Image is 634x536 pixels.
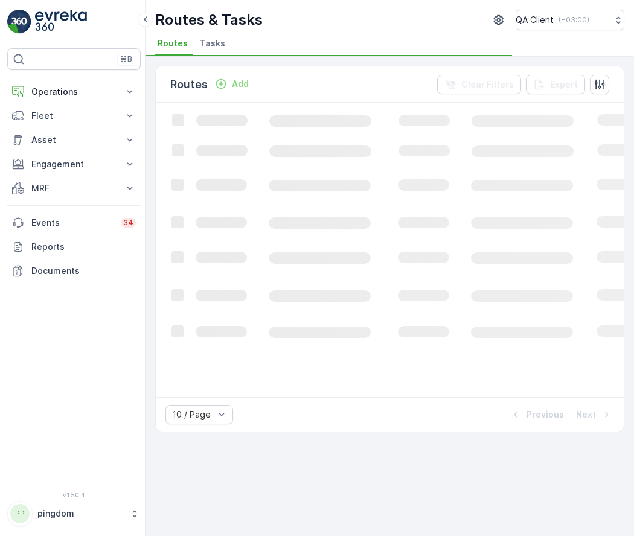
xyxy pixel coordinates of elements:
button: Clear Filters [437,75,521,94]
button: Fleet [7,104,141,128]
button: Next [575,407,614,422]
p: Previous [527,409,564,421]
p: Events [31,217,114,229]
p: Asset [31,134,117,146]
a: Reports [7,235,141,259]
p: Documents [31,265,136,277]
span: Routes [158,37,188,49]
button: Engagement [7,152,141,176]
p: Reports [31,241,136,253]
button: PPpingdom [7,501,141,526]
img: logo_light-DOdMpM7g.png [35,10,87,34]
button: Add [210,77,254,91]
button: Operations [7,80,141,104]
p: Routes & Tasks [155,10,263,30]
button: Export [526,75,585,94]
button: Asset [7,128,141,152]
p: MRF [31,182,117,194]
img: logo [7,10,31,34]
span: v 1.50.4 [7,491,141,499]
div: PP [10,504,30,523]
p: ( +03:00 ) [559,15,589,25]
p: ⌘B [120,54,132,64]
p: 34 [123,218,133,228]
button: QA Client(+03:00) [516,10,624,30]
p: Add [232,78,249,90]
p: Export [550,78,578,91]
a: Events34 [7,211,141,235]
p: QA Client [516,14,554,26]
p: Clear Filters [461,78,514,91]
p: Routes [170,76,208,93]
p: pingdom [37,508,124,520]
a: Documents [7,259,141,283]
button: Previous [508,407,565,422]
p: Operations [31,86,117,98]
span: Tasks [200,37,225,49]
p: Fleet [31,110,117,122]
p: Engagement [31,158,117,170]
button: MRF [7,176,141,200]
p: Next [576,409,596,421]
